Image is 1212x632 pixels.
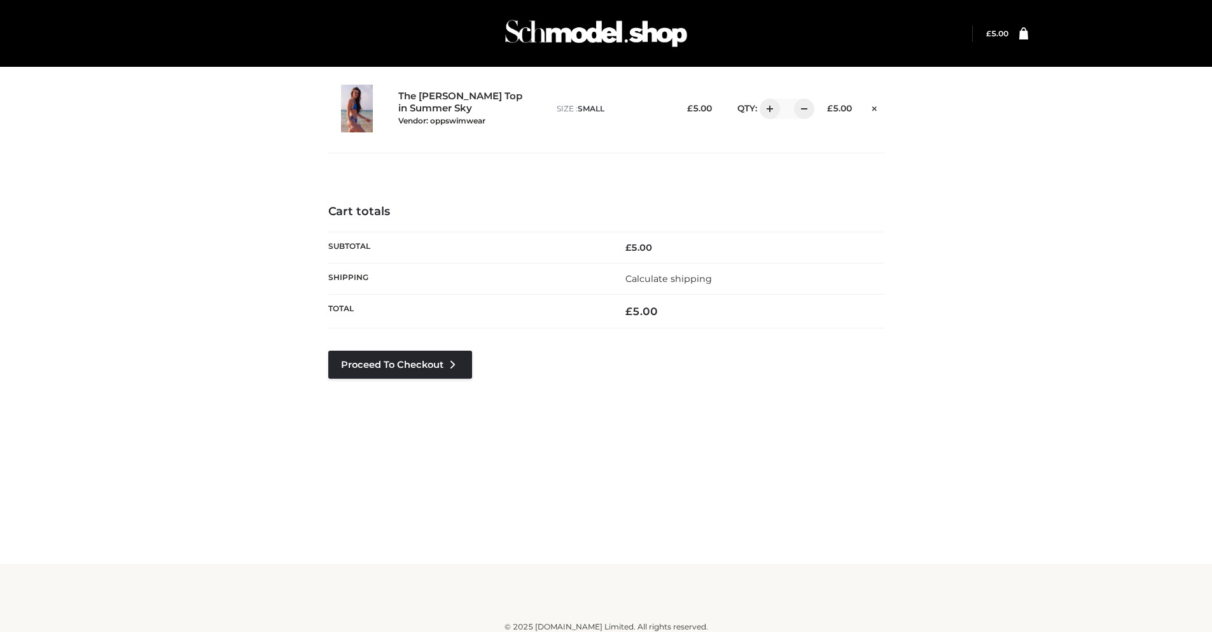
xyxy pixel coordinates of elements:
[328,205,884,219] h4: Cart totals
[501,8,692,59] img: Schmodel Admin 964
[865,99,884,115] a: Remove this item
[328,351,472,379] a: Proceed to Checkout
[687,103,712,113] bdi: 5.00
[557,103,665,115] p: size :
[578,104,604,113] span: SMALL
[328,263,606,294] th: Shipping
[625,242,631,253] span: £
[398,90,529,126] a: The [PERSON_NAME] Top in Summer SkyVendor: oppswimwear
[625,242,652,253] bdi: 5.00
[398,116,485,125] small: Vendor: oppswimwear
[986,29,1008,38] a: £5.00
[725,99,805,119] div: QTY:
[687,103,693,113] span: £
[827,103,852,113] bdi: 5.00
[625,273,712,284] a: Calculate shipping
[986,29,1008,38] bdi: 5.00
[328,295,606,328] th: Total
[625,305,658,318] bdi: 5.00
[328,232,606,263] th: Subtotal
[625,305,632,318] span: £
[986,29,991,38] span: £
[827,103,833,113] span: £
